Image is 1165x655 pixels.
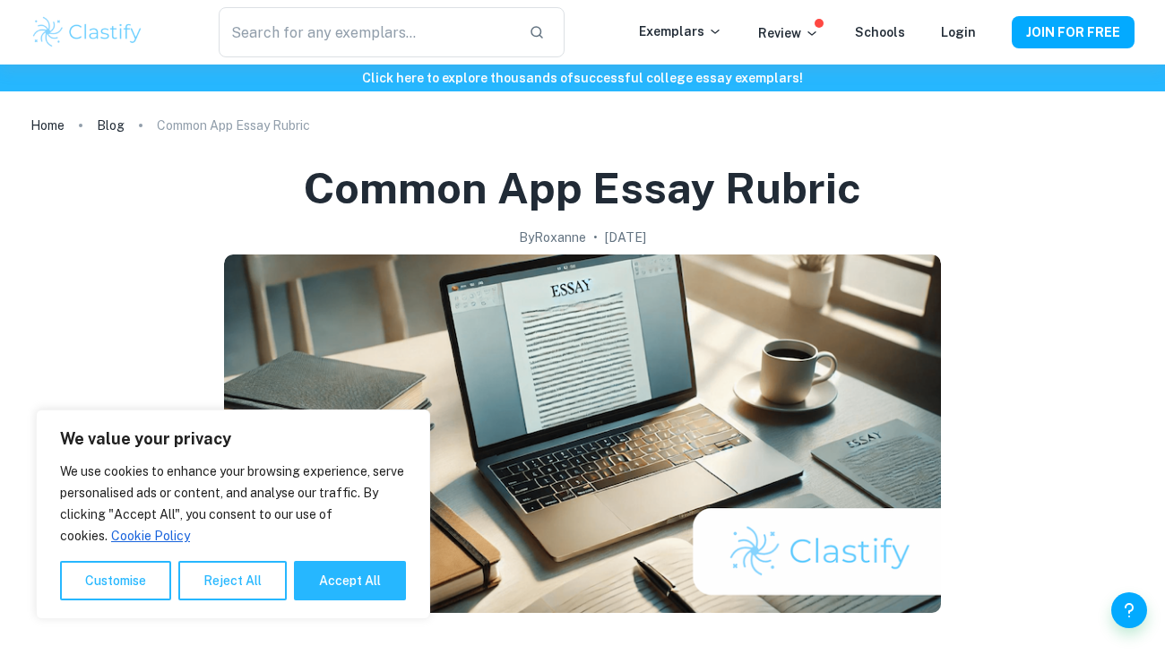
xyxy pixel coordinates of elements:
[110,528,191,544] a: Cookie Policy
[4,68,1161,88] h6: Click here to explore thousands of successful college essay exemplars !
[1111,592,1147,628] button: Help and Feedback
[60,461,406,547] p: We use cookies to enhance your browsing experience, serve personalised ads or content, and analys...
[60,561,171,600] button: Customise
[157,116,310,135] p: Common App Essay Rubric
[36,409,430,619] div: We value your privacy
[1012,16,1135,48] button: JOIN FOR FREE
[605,228,646,247] h2: [DATE]
[219,7,514,57] input: Search for any exemplars...
[30,14,144,50] img: Clastify logo
[941,25,976,39] a: Login
[178,561,287,600] button: Reject All
[304,159,861,217] h1: Common App Essay Rubric
[855,25,905,39] a: Schools
[294,561,406,600] button: Accept All
[519,228,586,247] h2: By Roxanne
[60,428,406,450] p: We value your privacy
[758,23,819,43] p: Review
[639,22,722,41] p: Exemplars
[593,228,598,247] p: •
[30,113,65,138] a: Home
[97,113,125,138] a: Blog
[224,254,941,613] img: Common App Essay Rubric cover image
